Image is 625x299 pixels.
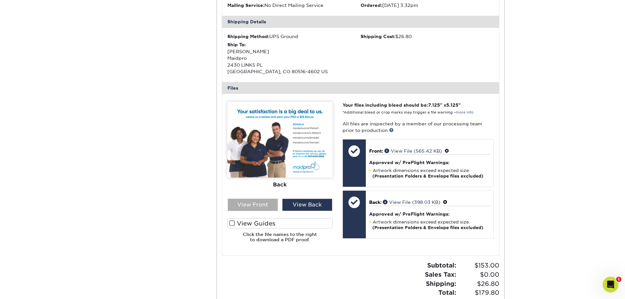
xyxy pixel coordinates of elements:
[282,199,332,211] div: View Back
[458,288,499,297] span: $179.80
[227,34,269,39] strong: Shipping Method:
[361,2,494,9] li: [DATE] 3:32pm
[372,225,483,230] strong: (Presentation Folders & Envelope files excluded)
[616,277,621,282] span: 1
[227,33,361,40] div: UPS Ground
[227,41,361,75] div: [PERSON_NAME] Maidpro 2430 LINKS PL [GEOGRAPHIC_DATA], CO 80516-4602 US
[361,34,395,39] strong: Shipping Cost:
[446,102,458,108] span: 5.125
[383,200,440,205] a: View File (398.03 KB)
[456,110,473,115] a: more info
[426,280,456,287] strong: Shipping:
[425,271,456,278] strong: Sales Tax:
[428,102,440,108] span: 7.125
[222,82,499,94] div: Files
[369,160,490,165] h4: Approved w/ PreFlight Warnings:
[227,178,333,192] div: Back
[228,199,278,211] div: View Front
[227,3,264,8] strong: Mailing Service:
[603,277,618,292] iframe: Intercom live chat
[361,33,494,40] div: $26.80
[227,232,333,248] h6: Click the file names to the right to download a PDF proof.
[369,200,382,205] span: Back:
[222,16,499,28] div: Shipping Details
[361,3,382,8] strong: Ordered:
[385,148,442,154] a: View File (565.42 KB)
[369,148,383,154] span: Front:
[227,42,246,47] strong: Ship To:
[369,168,490,179] li: Artwork dimensions exceed expected size.
[427,262,456,269] strong: Subtotal:
[343,110,473,115] small: *Additional bleed or crop marks may trigger a file warning –
[227,218,333,228] label: View Guides
[372,174,483,179] strong: (Presentation Folders & Envelope files excluded)
[227,2,361,9] li: No Direct Mailing Service
[343,102,461,108] strong: Your files including bleed should be: " x "
[369,211,490,217] h4: Approved w/ PreFlight Warnings:
[458,279,499,288] span: $26.80
[438,289,456,296] strong: Total:
[343,120,494,134] p: All files are inspected by a member of our processing team prior to production.
[369,219,490,230] li: Artwork dimensions exceed expected size.
[458,261,499,270] span: $153.00
[458,270,499,279] span: $0.00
